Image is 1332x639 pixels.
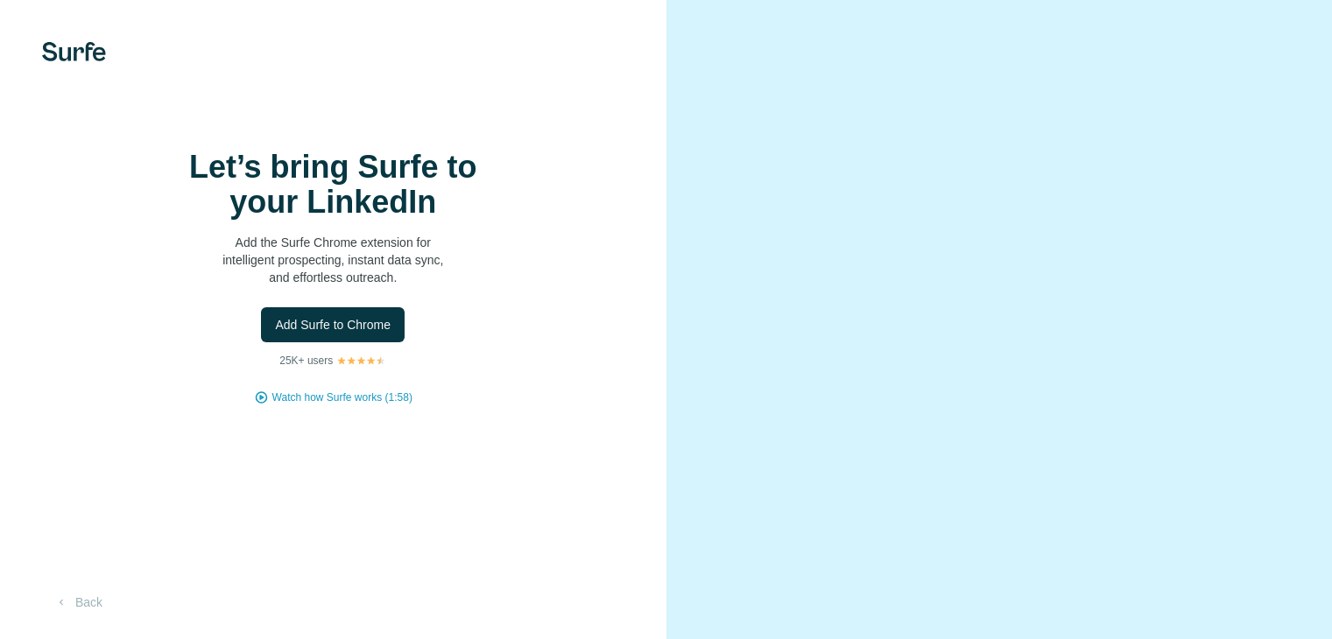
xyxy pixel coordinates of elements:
button: Add Surfe to Chrome [261,307,405,342]
button: Watch how Surfe works (1:58) [272,390,412,405]
p: Add the Surfe Chrome extension for intelligent prospecting, instant data sync, and effortless out... [158,234,508,286]
img: Rating Stars [336,355,386,366]
span: Add Surfe to Chrome [275,316,391,334]
img: Surfe's logo [42,42,106,61]
button: Back [42,586,115,618]
p: 25K+ users [279,353,333,369]
h1: Let’s bring Surfe to your LinkedIn [158,150,508,220]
